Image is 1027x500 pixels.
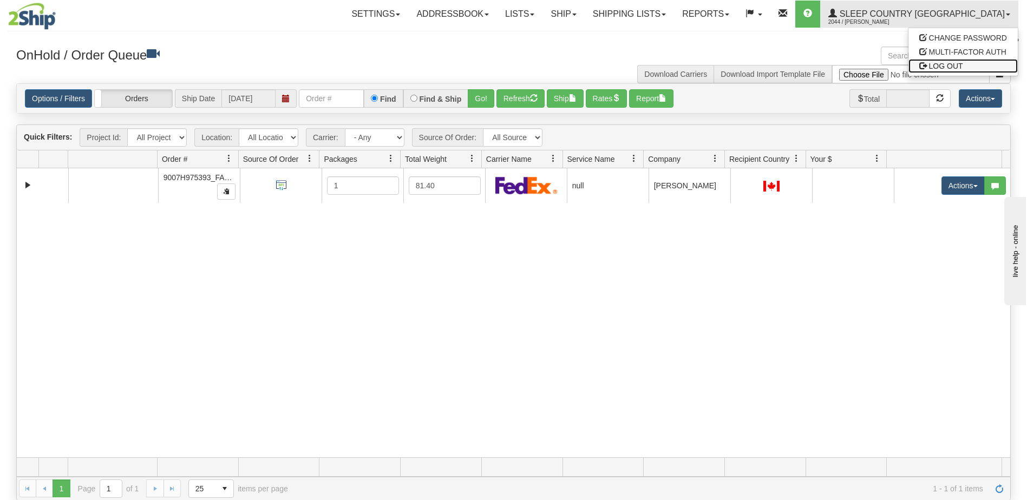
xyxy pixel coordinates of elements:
[463,149,481,168] a: Total Weight filter column settings
[382,149,400,168] a: Packages filter column settings
[380,95,396,103] label: Find
[300,149,319,168] a: Source Of Order filter column settings
[175,89,221,108] span: Ship Date
[100,480,122,497] input: Page 1
[629,89,673,108] button: Report
[868,149,886,168] a: Your $ filter column settings
[21,179,35,192] a: Expand
[324,154,357,165] span: Packages
[908,45,1018,59] a: MULTI-FACTOR AUTH
[162,154,187,165] span: Order #
[216,480,233,497] span: select
[908,59,1018,73] a: LOG OUT
[648,154,681,165] span: Company
[220,149,238,168] a: Order # filter column settings
[585,1,674,28] a: Shipping lists
[486,154,532,165] span: Carrier Name
[567,154,615,165] span: Service Name
[547,89,584,108] button: Ship
[763,181,780,192] img: CA
[16,47,506,62] h3: OnHold / Order Queue
[194,128,239,147] span: Location:
[542,1,584,28] a: Ship
[544,149,562,168] a: Carrier Name filter column settings
[567,168,649,203] td: null
[929,62,963,70] span: LOG OUT
[495,176,558,194] img: FedEx Express®
[408,1,497,28] a: Addressbook
[881,47,990,65] input: Search
[810,154,832,165] span: Your $
[787,149,806,168] a: Recipient Country filter column settings
[8,3,56,30] img: logo2044.jpg
[908,31,1018,45] a: CHANGE PASSWORD
[8,37,1019,46] div: Support: 1 - 855 - 55 - 2SHIP
[188,479,234,498] span: Page sizes drop down
[721,70,825,78] a: Download Import Template File
[8,9,100,17] div: live help - online
[820,1,1018,28] a: Sleep Country [GEOGRAPHIC_DATA] 2044 / [PERSON_NAME]
[24,131,72,142] label: Quick Filters:
[832,65,990,83] input: Import
[991,479,1008,497] a: Refresh
[941,176,985,195] button: Actions
[929,48,1006,56] span: MULTI-FACTOR AUTH
[405,154,447,165] span: Total Weight
[497,1,542,28] a: Lists
[299,89,364,108] input: Order #
[78,479,139,498] span: Page of 1
[243,154,299,165] span: Source Of Order
[53,479,70,497] span: Page 1
[80,128,127,147] span: Project Id:
[95,90,172,107] label: Orders
[496,89,545,108] button: Refresh
[586,89,627,108] button: Rates
[343,1,408,28] a: Settings
[837,9,1005,18] span: Sleep Country [GEOGRAPHIC_DATA]
[306,128,345,147] span: Carrier:
[649,168,730,203] td: [PERSON_NAME]
[188,479,288,498] span: items per page
[1002,195,1026,305] iframe: chat widget
[217,183,236,200] button: Copy to clipboard
[420,95,462,103] label: Find & Ship
[272,176,290,194] img: API
[929,34,1007,42] span: CHANGE PASSWORD
[625,149,643,168] a: Service Name filter column settings
[17,125,1010,150] div: grid toolbar
[412,128,483,147] span: Source Of Order:
[163,173,240,182] span: 9007H975393_FASUS
[959,89,1002,108] button: Actions
[195,483,210,494] span: 25
[828,17,910,28] span: 2044 / [PERSON_NAME]
[25,89,92,108] a: Options / Filters
[468,89,494,108] button: Go!
[849,89,887,108] span: Total
[706,149,724,168] a: Company filter column settings
[729,154,789,165] span: Recipient Country
[674,1,737,28] a: Reports
[644,70,707,78] a: Download Carriers
[303,484,983,493] span: 1 - 1 of 1 items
